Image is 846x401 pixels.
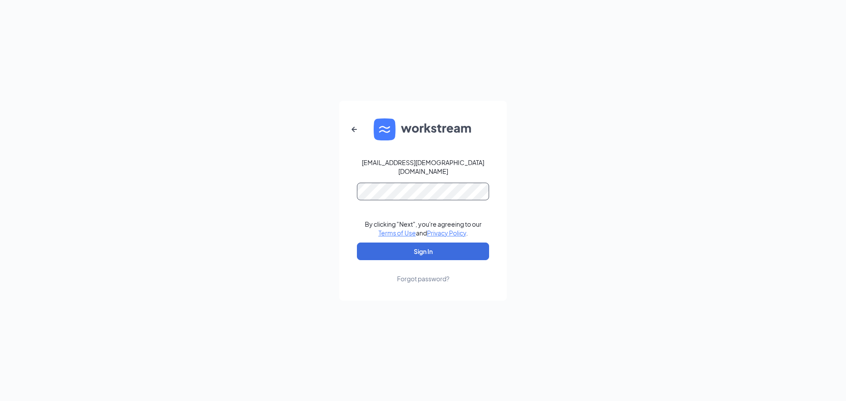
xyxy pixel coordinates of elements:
img: WS logo and Workstream text [374,118,472,140]
div: Forgot password? [397,274,449,283]
button: ArrowLeftNew [344,119,365,140]
a: Forgot password? [397,260,449,283]
div: [EMAIL_ADDRESS][DEMOGRAPHIC_DATA][DOMAIN_NAME] [357,158,489,176]
svg: ArrowLeftNew [349,124,360,135]
button: Sign In [357,243,489,260]
a: Privacy Policy [427,229,466,237]
a: Terms of Use [378,229,416,237]
div: By clicking "Next", you're agreeing to our and . [365,220,482,237]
